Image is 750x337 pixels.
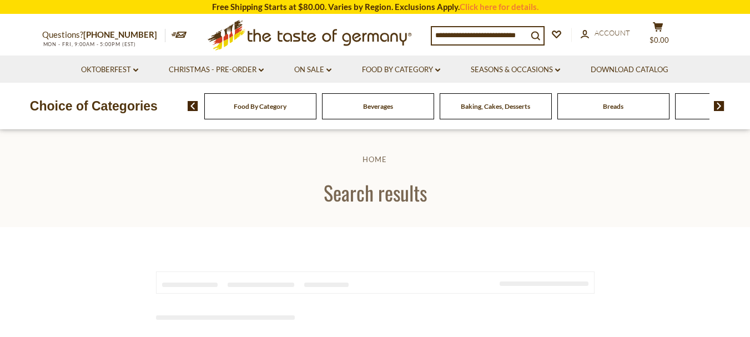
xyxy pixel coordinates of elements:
[460,2,538,12] a: Click here for details.
[714,101,724,111] img: next arrow
[188,101,198,111] img: previous arrow
[595,28,630,37] span: Account
[294,64,331,76] a: On Sale
[591,64,668,76] a: Download Catalog
[34,180,716,205] h1: Search results
[81,64,138,76] a: Oktoberfest
[642,22,675,49] button: $0.00
[169,64,264,76] a: Christmas - PRE-ORDER
[581,27,630,39] a: Account
[363,155,387,164] a: Home
[83,29,157,39] a: [PHONE_NUMBER]
[42,41,137,47] span: MON - FRI, 9:00AM - 5:00PM (EST)
[603,102,623,110] a: Breads
[471,64,560,76] a: Seasons & Occasions
[650,36,669,44] span: $0.00
[234,102,286,110] a: Food By Category
[461,102,530,110] a: Baking, Cakes, Desserts
[363,102,393,110] a: Beverages
[42,28,165,42] p: Questions?
[362,64,440,76] a: Food By Category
